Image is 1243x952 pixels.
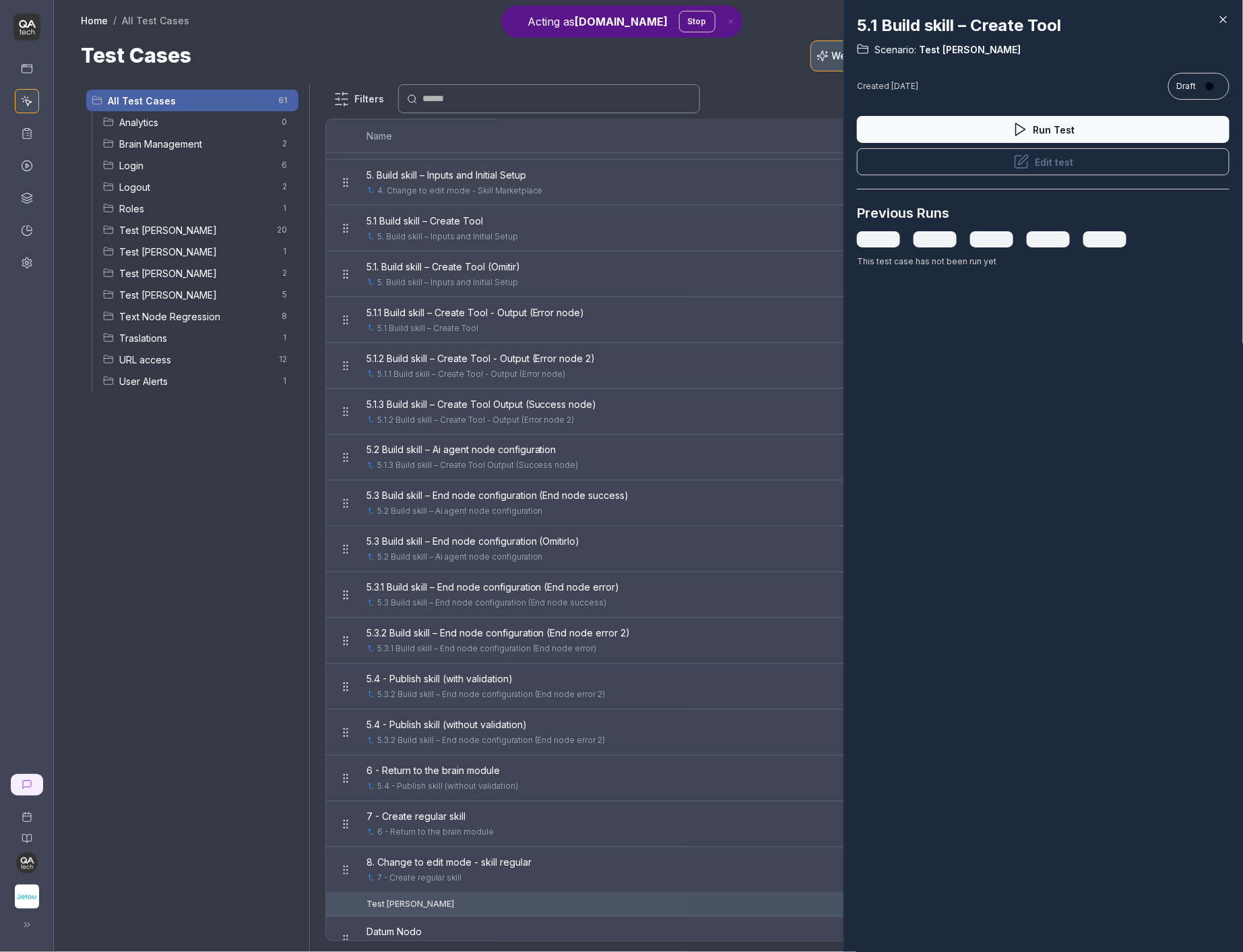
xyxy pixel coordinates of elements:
time: [DATE] [891,81,918,91]
span: Scenario: [874,43,916,57]
h3: Previous Runs [857,203,949,223]
div: This test case has not been run yet [857,256,1230,268]
span: Draft [1177,80,1197,92]
button: Edit test [857,148,1230,175]
span: Test [PERSON_NAME] [916,43,1021,57]
button: Run Test [857,116,1230,143]
div: Created [857,80,918,92]
h2: 5.1 Build skill – Create Tool [857,13,1230,38]
button: Stop [679,11,715,32]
